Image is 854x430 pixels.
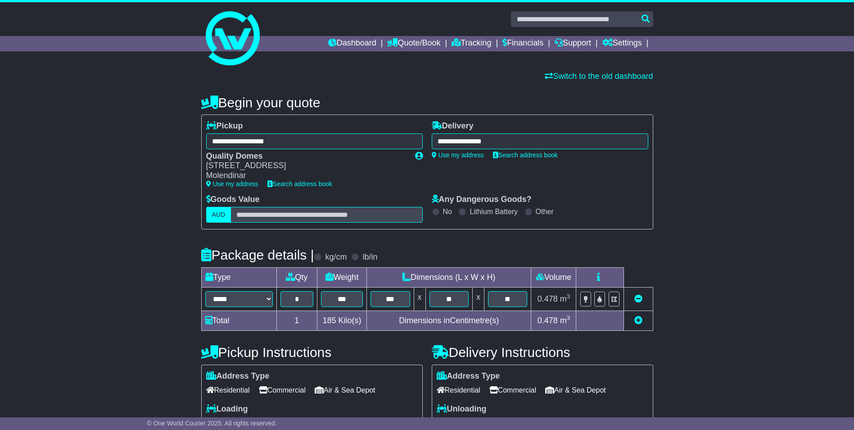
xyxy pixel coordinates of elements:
[437,383,480,397] span: Residential
[560,294,570,303] span: m
[206,161,406,171] div: [STREET_ADDRESS]
[387,36,440,51] a: Quote/Book
[206,180,258,188] a: Use my address
[470,207,518,216] label: Lithium Battery
[259,383,306,397] span: Commercial
[206,151,406,161] div: Quality Domes
[206,416,237,430] span: Forklift
[432,121,474,131] label: Delivery
[328,36,376,51] a: Dashboard
[367,311,531,330] td: Dimensions in Centimetre(s)
[437,404,487,414] label: Unloading
[206,383,250,397] span: Residential
[317,267,367,287] td: Weight
[634,316,642,325] a: Add new item
[531,267,576,287] td: Volume
[476,416,508,430] span: Tail Lift
[452,36,491,51] a: Tracking
[206,121,243,131] label: Pickup
[276,311,317,330] td: 1
[201,95,653,110] h4: Begin your quote
[432,195,532,205] label: Any Dangerous Goods?
[206,371,270,381] label: Address Type
[493,151,558,159] a: Search address book
[317,311,367,330] td: Kilo(s)
[325,252,347,262] label: kg/cm
[201,311,276,330] td: Total
[437,416,467,430] span: Forklift
[201,345,423,360] h4: Pickup Instructions
[502,36,543,51] a: Financials
[362,252,377,262] label: lb/in
[538,294,558,303] span: 0.478
[367,267,531,287] td: Dimensions (L x W x H)
[267,180,332,188] a: Search address book
[545,72,653,81] a: Switch to the old dashboard
[432,151,484,159] a: Use my address
[538,316,558,325] span: 0.478
[206,207,231,223] label: AUD
[567,293,570,300] sup: 3
[206,171,406,181] div: Molendinar
[432,345,653,360] h4: Delivery Instructions
[246,416,277,430] span: Tail Lift
[206,195,260,205] label: Goods Value
[276,267,317,287] td: Qty
[555,36,591,51] a: Support
[414,287,425,311] td: x
[147,420,277,427] span: © One World Courier 2025. All rights reserved.
[567,315,570,321] sup: 3
[472,287,484,311] td: x
[536,207,554,216] label: Other
[545,383,606,397] span: Air & Sea Depot
[323,316,336,325] span: 185
[206,404,248,414] label: Loading
[443,207,452,216] label: No
[315,383,375,397] span: Air & Sea Depot
[602,36,642,51] a: Settings
[437,371,500,381] label: Address Type
[634,294,642,303] a: Remove this item
[489,383,536,397] span: Commercial
[560,316,570,325] span: m
[201,267,276,287] td: Type
[201,247,314,262] h4: Package details |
